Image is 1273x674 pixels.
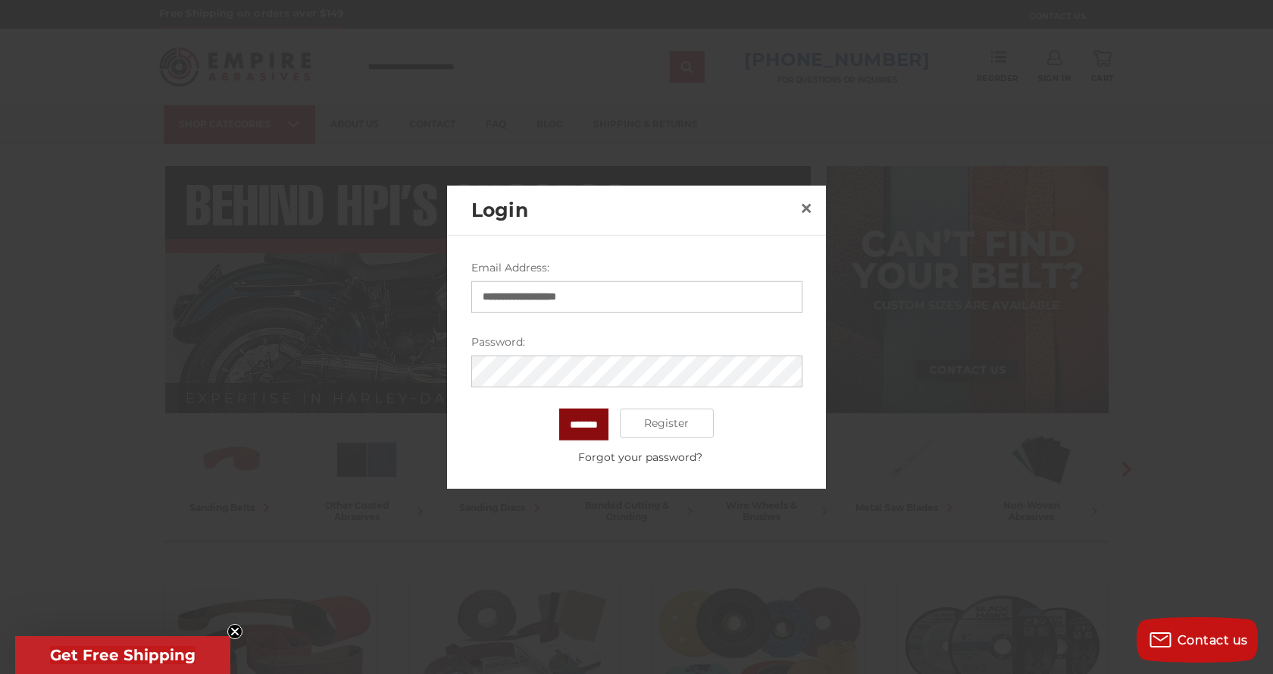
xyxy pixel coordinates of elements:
[1178,633,1248,647] span: Contact us
[50,646,195,664] span: Get Free Shipping
[620,408,715,438] a: Register
[479,449,802,465] a: Forgot your password?
[799,193,813,223] span: ×
[471,196,794,224] h2: Login
[1137,617,1258,663] button: Contact us
[794,196,818,221] a: Close
[15,636,230,674] div: Get Free ShippingClose teaser
[471,259,802,275] label: Email Address:
[227,624,242,639] button: Close teaser
[471,334,802,350] label: Password:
